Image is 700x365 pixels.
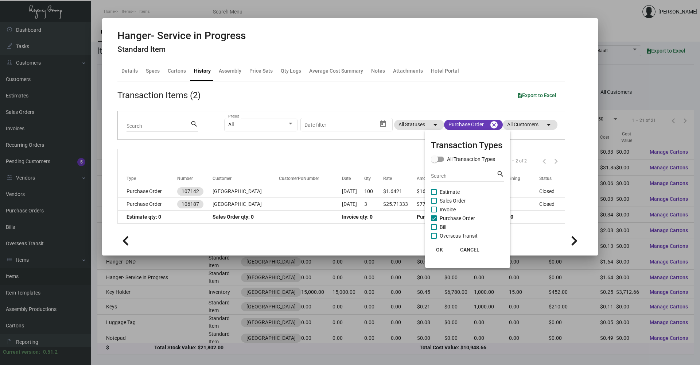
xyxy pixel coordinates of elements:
[43,348,58,356] div: 0.51.2
[454,243,485,256] button: CANCEL
[440,205,456,214] span: Invoice
[447,155,495,164] span: All Transaction Types
[440,214,475,223] span: Purchase Order
[440,223,446,231] span: Bill
[460,247,479,253] span: CANCEL
[436,247,443,253] span: OK
[440,196,466,205] span: Sales Order
[440,188,460,196] span: Estimate
[497,170,504,178] mat-icon: search
[428,243,451,256] button: OK
[431,139,504,152] mat-card-title: Transaction Types
[3,348,40,356] div: Current version:
[440,231,478,240] span: Overseas Transit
